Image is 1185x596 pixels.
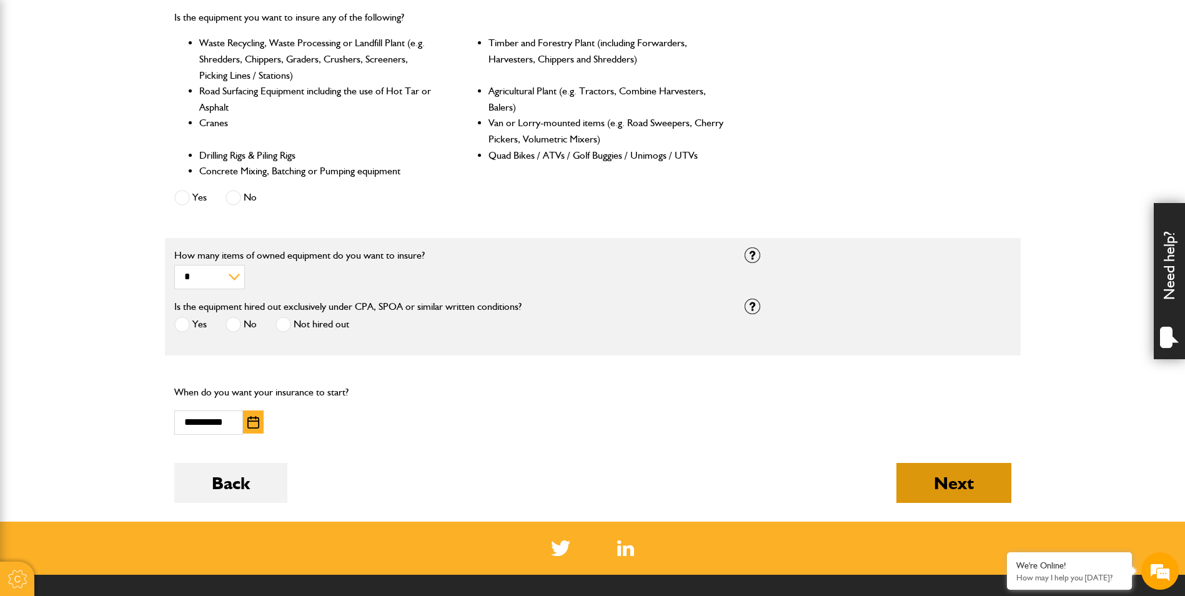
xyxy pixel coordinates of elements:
[199,163,436,179] li: Concrete Mixing, Batching or Pumping equipment
[617,540,634,556] img: Linked In
[174,190,207,206] label: Yes
[16,189,228,217] input: Enter your phone number
[488,147,725,164] li: Quad Bikes / ATVs / Golf Buggies / Unimogs / UTVs
[174,302,522,312] label: Is the equipment hired out exclusively under CPA, SPOA or similar written conditions?
[1154,203,1185,359] div: Need help?
[226,317,257,332] label: No
[1016,560,1123,571] div: We're Online!
[174,384,441,400] p: When do you want your insurance to start?
[174,463,287,503] button: Back
[488,115,725,147] li: Van or Lorry-mounted items (e.g. Road Sweepers, Cherry Pickers, Volumetric Mixers)
[226,190,257,206] label: No
[174,9,726,26] p: Is the equipment you want to insure any of the following?
[551,540,570,556] img: Twitter
[174,317,207,332] label: Yes
[205,6,235,36] div: Minimize live chat window
[16,116,228,143] input: Enter your last name
[65,70,210,86] div: Chat with us now
[488,35,725,83] li: Timber and Forestry Plant (including Forwarders, Harvesters, Chippers and Shredders)
[16,226,228,374] textarea: Type your message and hit 'Enter'
[1016,573,1123,582] p: How may I help you today?
[199,83,436,115] li: Road Surfacing Equipment including the use of Hot Tar or Asphalt
[199,147,436,164] li: Drilling Rigs & Piling Rigs
[199,115,436,147] li: Cranes
[896,463,1011,503] button: Next
[275,317,349,332] label: Not hired out
[488,83,725,115] li: Agricultural Plant (e.g. Tractors, Combine Harvesters, Balers)
[170,385,227,402] em: Start Chat
[199,35,436,83] li: Waste Recycling, Waste Processing or Landfill Plant (e.g. Shredders, Chippers, Graders, Crushers,...
[617,540,634,556] a: LinkedIn
[21,69,52,87] img: d_20077148190_company_1631870298795_20077148190
[16,152,228,180] input: Enter your email address
[247,416,259,429] img: Choose date
[174,251,726,261] label: How many items of owned equipment do you want to insure?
